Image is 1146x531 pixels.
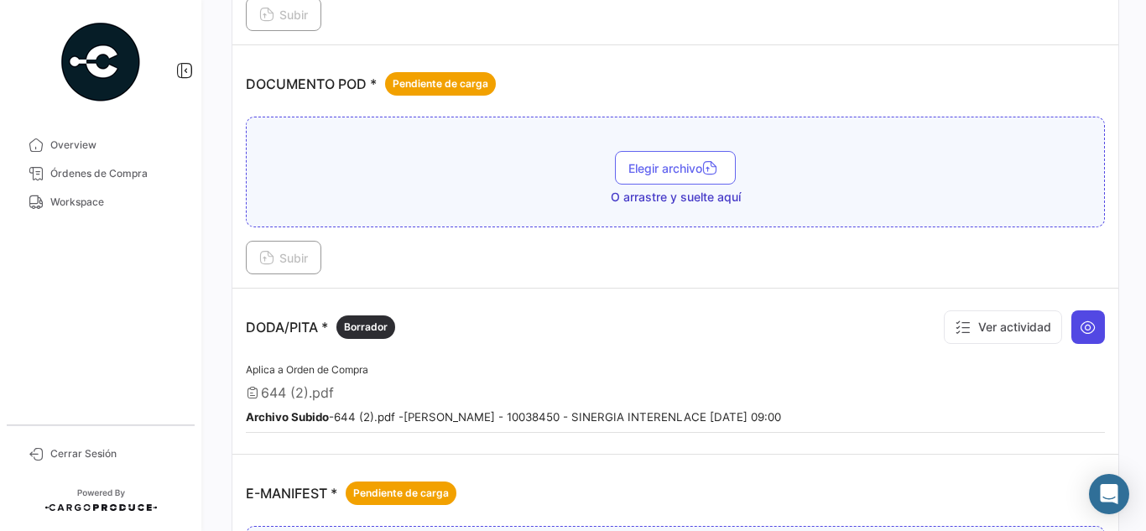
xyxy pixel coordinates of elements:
a: Overview [13,131,188,159]
span: Subir [259,251,308,265]
span: O arrastre y suelte aquí [611,189,741,206]
small: - 644 (2).pdf - [PERSON_NAME] - 10038450 - SINERGIA INTERENLACE [DATE] 09:00 [246,410,781,424]
a: Workspace [13,188,188,216]
b: Archivo Subido [246,410,329,424]
span: Workspace [50,195,181,210]
img: powered-by.png [59,20,143,104]
span: Subir [259,8,308,22]
button: Elegir archivo [615,151,736,185]
button: Subir [246,241,321,274]
span: Borrador [344,320,388,335]
span: Elegir archivo [628,161,722,175]
div: Abrir Intercom Messenger [1089,474,1129,514]
span: Órdenes de Compra [50,166,181,181]
p: E-MANIFEST * [246,482,456,505]
span: 644 (2).pdf [261,384,334,401]
a: Órdenes de Compra [13,159,188,188]
span: Aplica a Orden de Compra [246,363,368,376]
span: Pendiente de carga [393,76,488,91]
span: Cerrar Sesión [50,446,181,461]
span: Pendiente de carga [353,486,449,501]
span: Overview [50,138,181,153]
p: DOCUMENTO POD * [246,72,496,96]
p: DODA/PITA * [246,315,395,339]
button: Ver actividad [944,310,1062,344]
